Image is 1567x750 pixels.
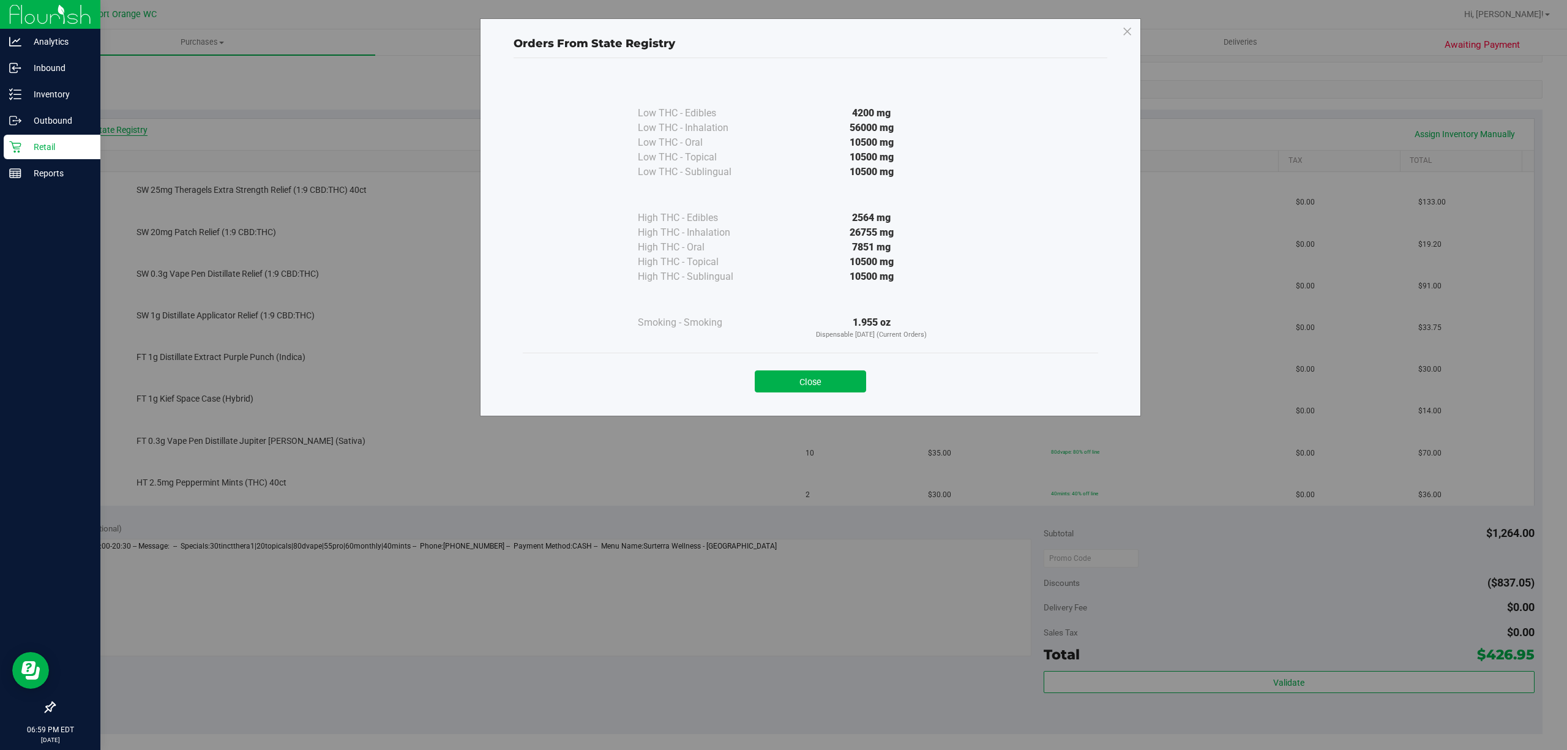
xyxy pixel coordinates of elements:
[755,370,866,392] button: Close
[21,87,95,102] p: Inventory
[9,36,21,48] inline-svg: Analytics
[760,315,983,340] div: 1.955 oz
[638,240,760,255] div: High THC - Oral
[9,167,21,179] inline-svg: Reports
[21,166,95,181] p: Reports
[21,140,95,154] p: Retail
[9,114,21,127] inline-svg: Outbound
[9,141,21,153] inline-svg: Retail
[12,652,49,689] iframe: Resource center
[638,269,760,284] div: High THC - Sublingual
[638,255,760,269] div: High THC - Topical
[760,121,983,135] div: 56000 mg
[638,165,760,179] div: Low THC - Sublingual
[6,724,95,735] p: 06:59 PM EDT
[638,150,760,165] div: Low THC - Topical
[9,88,21,100] inline-svg: Inventory
[760,330,983,340] p: Dispensable [DATE] (Current Orders)
[638,106,760,121] div: Low THC - Edibles
[21,61,95,75] p: Inbound
[514,37,675,50] span: Orders From State Registry
[21,34,95,49] p: Analytics
[760,165,983,179] div: 10500 mg
[760,106,983,121] div: 4200 mg
[21,113,95,128] p: Outbound
[638,211,760,225] div: High THC - Edibles
[760,211,983,225] div: 2564 mg
[638,225,760,240] div: High THC - Inhalation
[760,240,983,255] div: 7851 mg
[6,735,95,744] p: [DATE]
[760,255,983,269] div: 10500 mg
[9,62,21,74] inline-svg: Inbound
[760,135,983,150] div: 10500 mg
[638,315,760,330] div: Smoking - Smoking
[638,135,760,150] div: Low THC - Oral
[638,121,760,135] div: Low THC - Inhalation
[760,150,983,165] div: 10500 mg
[760,269,983,284] div: 10500 mg
[760,225,983,240] div: 26755 mg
